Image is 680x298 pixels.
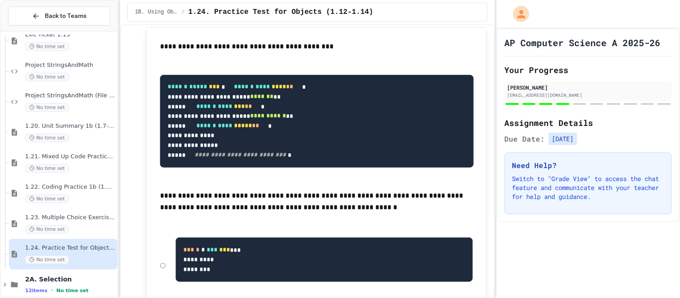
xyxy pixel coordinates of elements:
span: / [182,9,185,16]
span: Exit Ticket 1.15 [25,31,116,39]
span: Due Date: [505,134,545,144]
h2: Your Progress [505,64,672,76]
span: 1.24. Practice Test for Objects (1.12-1.14) [25,244,116,252]
span: No time set [25,42,69,51]
span: 1.24. Practice Test for Objects (1.12-1.14) [188,7,373,17]
span: No time set [25,225,69,233]
span: No time set [56,288,89,294]
h3: Need Help? [512,160,664,171]
span: 1B. Using Objects [135,9,178,16]
span: No time set [25,134,69,142]
span: 1.21. Mixed Up Code Practice 1b (1.7-1.15) [25,153,116,160]
span: No time set [25,103,69,112]
span: No time set [25,164,69,173]
div: [PERSON_NAME] [507,83,669,91]
span: 1.20. Unit Summary 1b (1.7-1.15) [25,122,116,130]
p: Switch to "Grade View" to access the chat feature and communicate with your teacher for help and ... [512,174,664,201]
span: No time set [25,194,69,203]
span: Back to Teams [45,11,87,21]
span: Project StringsAndMath [25,61,116,69]
span: • [51,287,53,294]
button: Back to Teams [8,6,110,26]
div: [EMAIL_ADDRESS][DOMAIN_NAME] [507,92,669,99]
span: Project StringsAndMath (File Input) [25,92,116,99]
span: 2A. Selection [25,275,116,283]
span: No time set [25,73,69,81]
div: My Account [504,4,532,24]
span: No time set [25,255,69,264]
span: 1.22. Coding Practice 1b (1.7-1.15) [25,183,116,191]
h2: Assignment Details [505,117,672,129]
h1: AP Computer Science A 2025-26 [505,36,661,49]
span: 12 items [25,288,48,294]
span: 1.23. Multiple Choice Exercises for Unit 1b (1.9-1.15) [25,214,116,221]
span: [DATE] [549,133,577,145]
